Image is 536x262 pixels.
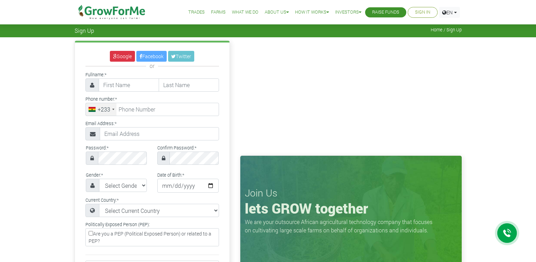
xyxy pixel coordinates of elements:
a: Trades [188,9,205,16]
label: Confirm Password: [157,145,196,151]
a: What We Do [232,9,258,16]
label: Phone number: [85,96,117,102]
label: Gender: [86,172,103,178]
label: Fullname: [85,71,106,78]
span: Home / Sign Up [431,27,462,32]
input: Email Address [100,127,219,140]
div: +233 [98,105,110,114]
label: Politically Exposed Person (PEP): [85,221,150,228]
a: Farms [211,9,226,16]
a: About Us [265,9,289,16]
label: Password: [86,145,108,151]
label: Current Country: [85,197,119,203]
label: Date of Birth: [157,172,184,178]
h1: lets GROW together [245,200,457,217]
h3: Join Us [245,187,457,199]
div: Ghana (Gaana): +233 [86,103,116,116]
a: Google [110,51,135,62]
p: We are your outsource African agricultural technology company that focuses on cultivating large s... [245,218,437,234]
label: Email Address: [85,120,116,127]
span: Sign Up [75,27,94,34]
input: Phone Number [85,103,219,116]
input: Last Name [159,78,219,92]
label: Are you a PEP (Political Exposed Person) or related to a PEP? [85,228,219,246]
a: Raise Funds [372,9,399,16]
div: or [85,62,219,70]
input: Are you a PEP (Political Exposed Person) or related to a PEP? [89,231,93,236]
a: Sign In [415,9,430,16]
a: EN [439,7,460,18]
a: How it Works [295,9,329,16]
input: First Name [99,78,159,92]
a: Investors [335,9,361,16]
